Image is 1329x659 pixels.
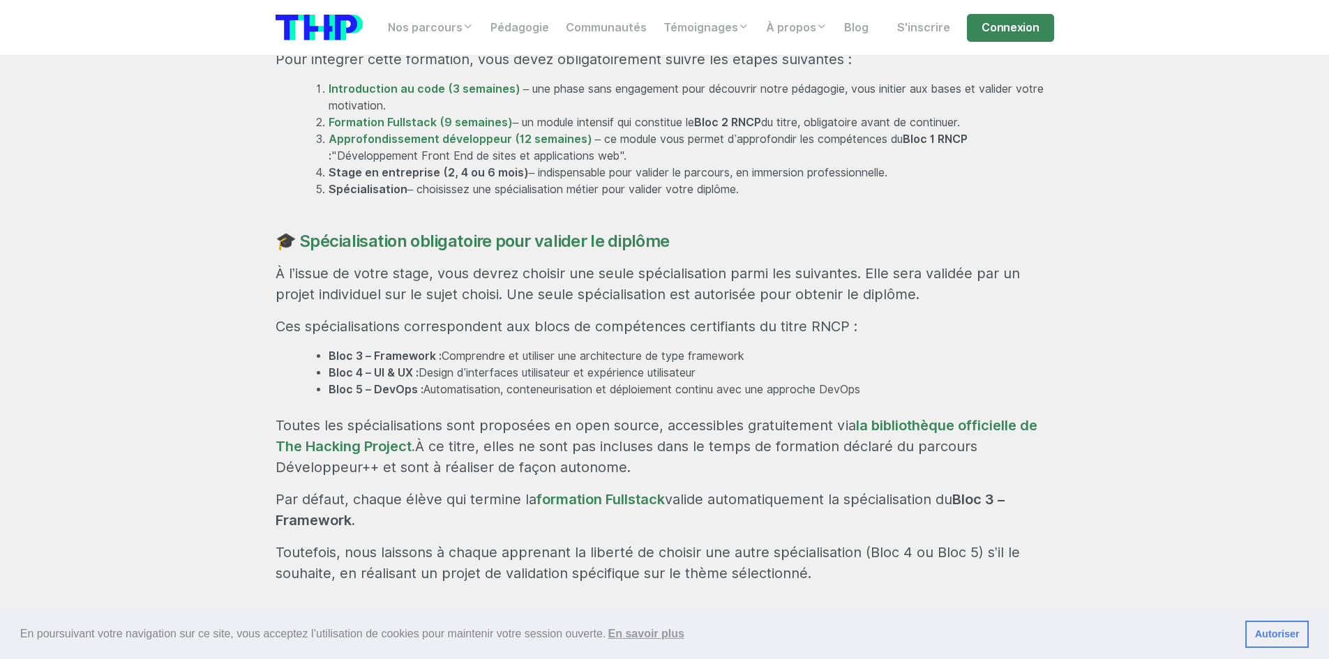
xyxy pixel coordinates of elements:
strong: Approfondissement développeur (12 semaines) [329,132,592,146]
h4: 🎓 Spécialisation obligatoire pour valider le diplôme [276,232,1054,252]
strong: Bloc 4 – UI & UX : [329,366,419,379]
li: – choisissez une spécialisation métier pour valider votre diplôme. [329,181,1054,198]
p: Ces spécialisations correspondent aux blocs de compétences certifiants du titre RNCP : [276,316,1054,337]
strong: Bloc 3 – Framework. [276,491,1005,529]
strong: Bloc 1 RNCP : [329,132,968,162]
strong: Bloc 3 – Framework : [329,349,442,363]
a: Pédagogie [482,14,557,42]
a: S'inscrire [889,14,959,42]
strong: Introduction au code (3 semaines) [329,82,520,96]
a: Blog [836,14,877,42]
p: Toutefois, nous laissons à chaque apprenant la liberté de choisir une autre spécialisation (Bloc ... [276,542,1054,584]
span: En poursuivant votre navigation sur ce site, vous acceptez l’utilisation de cookies pour mainteni... [20,623,1234,644]
li: – un module intensif qui constitue le du titre, obligatoire avant de continuer. [329,114,1054,131]
a: À propos [758,14,836,42]
li: – indispensable pour valider le parcours, en immersion professionnelle. [329,165,1054,181]
a: Nos parcours [380,14,482,42]
p: Par défaut, chaque élève qui termine la valide automatiquement la spécialisation du [276,489,1054,531]
a: learn more about cookies [606,623,686,644]
strong: Bloc 5 – DevOps : [329,383,424,396]
img: logo [276,15,363,40]
a: Approfondissement développeur (12 semaines) [329,132,595,146]
p: À l’issue de votre stage, vous devrez choisir une seule spécialisation parmi les suivantes. Elle ... [276,263,1054,305]
li: Automatisation, conteneurisation et déploiement continu avec une approche DevOps [329,381,1054,398]
a: Communautés [557,14,655,42]
a: Introduction au code (3 semaines) [329,82,523,96]
li: Comprendre et utiliser une architecture de type framework [329,348,1054,365]
strong: Bloc 2 RNCP [694,116,761,129]
strong: Stage en entreprise (2, 4 ou 6 mois) [329,166,529,179]
li: Design d’interfaces utilisateur et expérience utilisateur [329,365,1054,381]
a: formation Fullstack [536,491,665,508]
a: dismiss cookie message [1245,621,1309,649]
a: Témoignages [655,14,758,42]
a: Formation Fullstack (9 semaines) [329,116,513,129]
p: Toutes les spécialisations sont proposées en open source, accessibles gratuitement via À ce titre... [276,415,1054,478]
p: Pour intégrer cette formation, vous devez obligatoirement suivre les étapes suivantes : [276,49,1054,70]
strong: Spécialisation [329,183,407,196]
a: Connexion [967,14,1053,42]
a: la bibliothèque officielle de The Hacking Project. [276,417,1037,455]
li: – une phase sans engagement pour découvrir notre pédagogie, vous initier aux bases et valider vot... [329,81,1054,114]
li: – ce module vous permet d’approfondir les compétences du "Développement Front End de sites et app... [329,131,1054,165]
